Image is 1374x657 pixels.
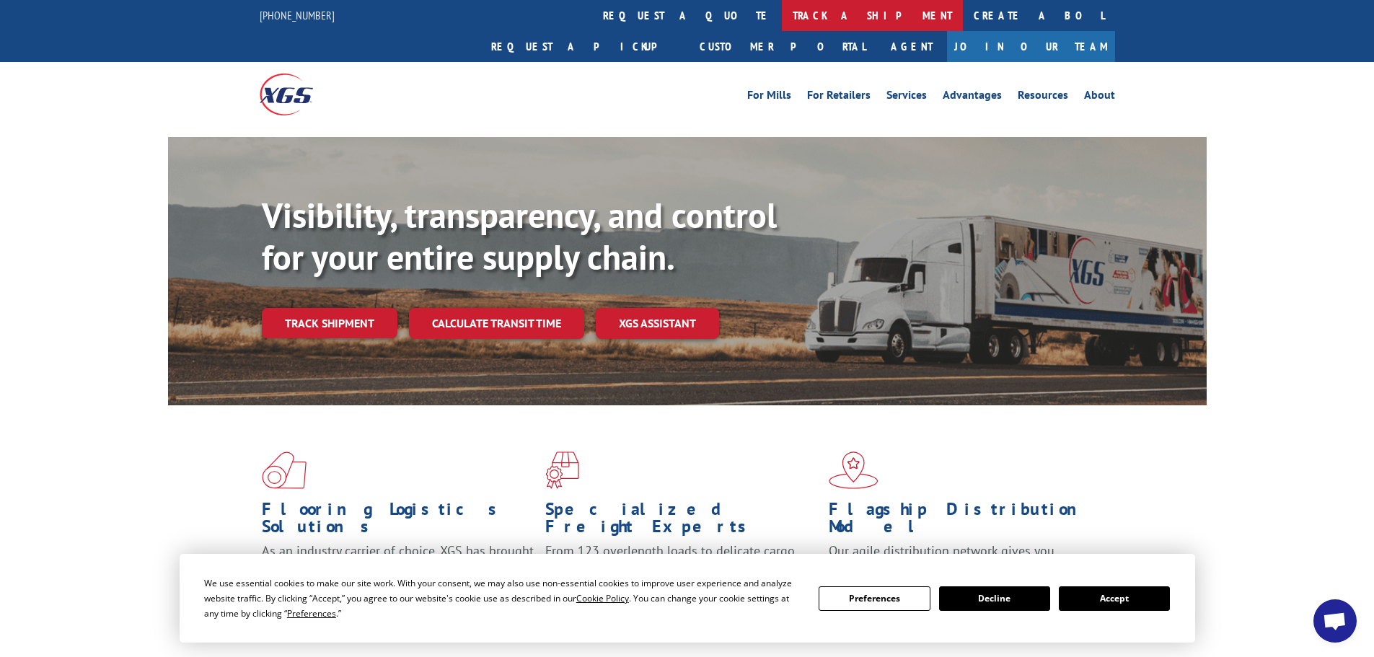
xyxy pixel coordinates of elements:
[262,542,534,594] span: As an industry carrier of choice, XGS has brought innovation and dedication to flooring logistics...
[943,89,1002,105] a: Advantages
[1084,89,1115,105] a: About
[829,542,1094,576] span: Our agile distribution network gives you nationwide inventory management on demand.
[819,586,930,611] button: Preferences
[545,451,579,489] img: xgs-icon-focused-on-flooring-red
[596,308,719,339] a: XGS ASSISTANT
[480,31,689,62] a: Request a pickup
[262,451,307,489] img: xgs-icon-total-supply-chain-intelligence-red
[829,451,878,489] img: xgs-icon-flagship-distribution-model-red
[180,554,1195,643] div: Cookie Consent Prompt
[939,586,1050,611] button: Decline
[287,607,336,619] span: Preferences
[689,31,876,62] a: Customer Portal
[947,31,1115,62] a: Join Our Team
[545,542,818,607] p: From 123 overlength loads to delicate cargo, our experienced staff knows the best way to move you...
[262,193,777,279] b: Visibility, transparency, and control for your entire supply chain.
[876,31,947,62] a: Agent
[576,592,629,604] span: Cookie Policy
[545,501,818,542] h1: Specialized Freight Experts
[807,89,871,105] a: For Retailers
[829,501,1101,542] h1: Flagship Distribution Model
[262,501,534,542] h1: Flooring Logistics Solutions
[1313,599,1357,643] div: Open chat
[1059,586,1170,611] button: Accept
[204,576,801,621] div: We use essential cookies to make our site work. With your consent, we may also use non-essential ...
[886,89,927,105] a: Services
[747,89,791,105] a: For Mills
[1018,89,1068,105] a: Resources
[260,8,335,22] a: [PHONE_NUMBER]
[409,308,584,339] a: Calculate transit time
[262,308,397,338] a: Track shipment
